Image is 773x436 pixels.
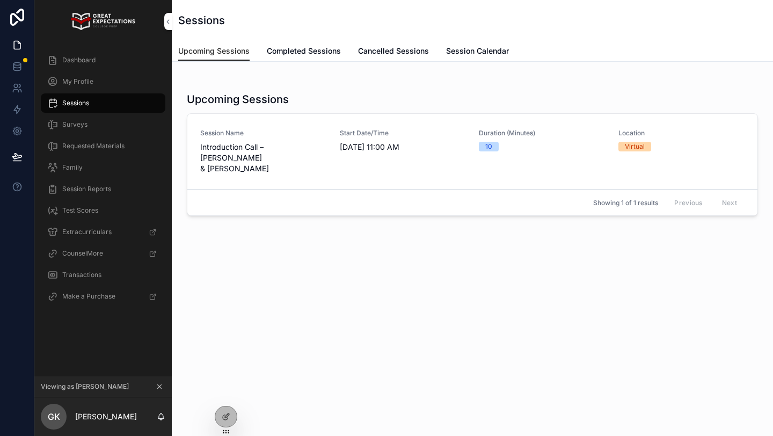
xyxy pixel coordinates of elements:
[267,41,341,63] a: Completed Sessions
[358,46,429,56] span: Cancelled Sessions
[41,265,165,285] a: Transactions
[62,292,115,301] span: Make a Purchase
[618,129,745,137] span: Location
[41,201,165,220] a: Test Scores
[593,199,658,207] span: Showing 1 of 1 results
[62,271,101,279] span: Transactions
[62,142,125,150] span: Requested Materials
[200,129,327,137] span: Session Name
[178,46,250,56] span: Upcoming Sessions
[178,13,225,28] h1: Sessions
[62,228,112,236] span: Extracurriculars
[41,179,165,199] a: Session Reports
[485,142,492,151] div: 10
[34,43,172,320] div: scrollable content
[62,185,111,193] span: Session Reports
[41,382,129,391] span: Viewing as [PERSON_NAME]
[187,92,289,107] h1: Upcoming Sessions
[62,77,93,86] span: My Profile
[62,206,98,215] span: Test Scores
[267,46,341,56] span: Completed Sessions
[41,158,165,177] a: Family
[200,142,327,174] span: Introduction Call – [PERSON_NAME] & [PERSON_NAME]
[41,136,165,156] a: Requested Materials
[41,50,165,70] a: Dashboard
[178,41,250,62] a: Upcoming Sessions
[358,41,429,63] a: Cancelled Sessions
[75,411,137,422] p: [PERSON_NAME]
[41,115,165,134] a: Surveys
[479,129,606,137] span: Duration (Minutes)
[41,222,165,242] a: Extracurriculars
[41,287,165,306] a: Make a Purchase
[446,41,509,63] a: Session Calendar
[48,410,60,423] span: GK
[62,56,96,64] span: Dashboard
[62,249,103,258] span: CounselMore
[62,99,89,107] span: Sessions
[340,142,466,152] span: [DATE] 11:00 AM
[62,163,83,172] span: Family
[41,244,165,263] a: CounselMore
[446,46,509,56] span: Session Calendar
[62,120,87,129] span: Surveys
[340,129,466,137] span: Start Date/Time
[41,93,165,113] a: Sessions
[625,142,645,151] div: Virtual
[71,13,135,30] img: App logo
[41,72,165,91] a: My Profile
